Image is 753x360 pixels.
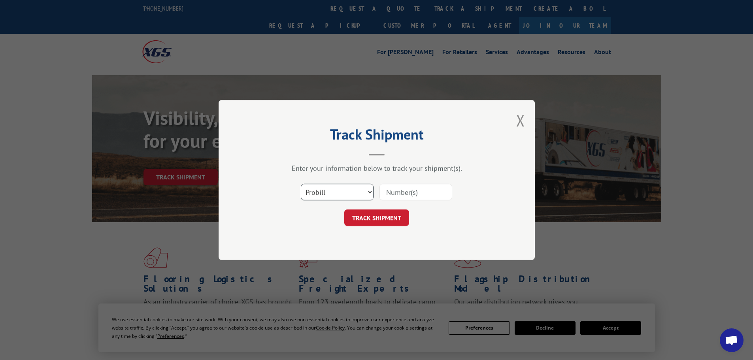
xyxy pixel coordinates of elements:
[379,184,452,200] input: Number(s)
[720,328,744,352] div: Open chat
[344,209,409,226] button: TRACK SHIPMENT
[516,110,525,131] button: Close modal
[258,164,495,173] div: Enter your information below to track your shipment(s).
[258,129,495,144] h2: Track Shipment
